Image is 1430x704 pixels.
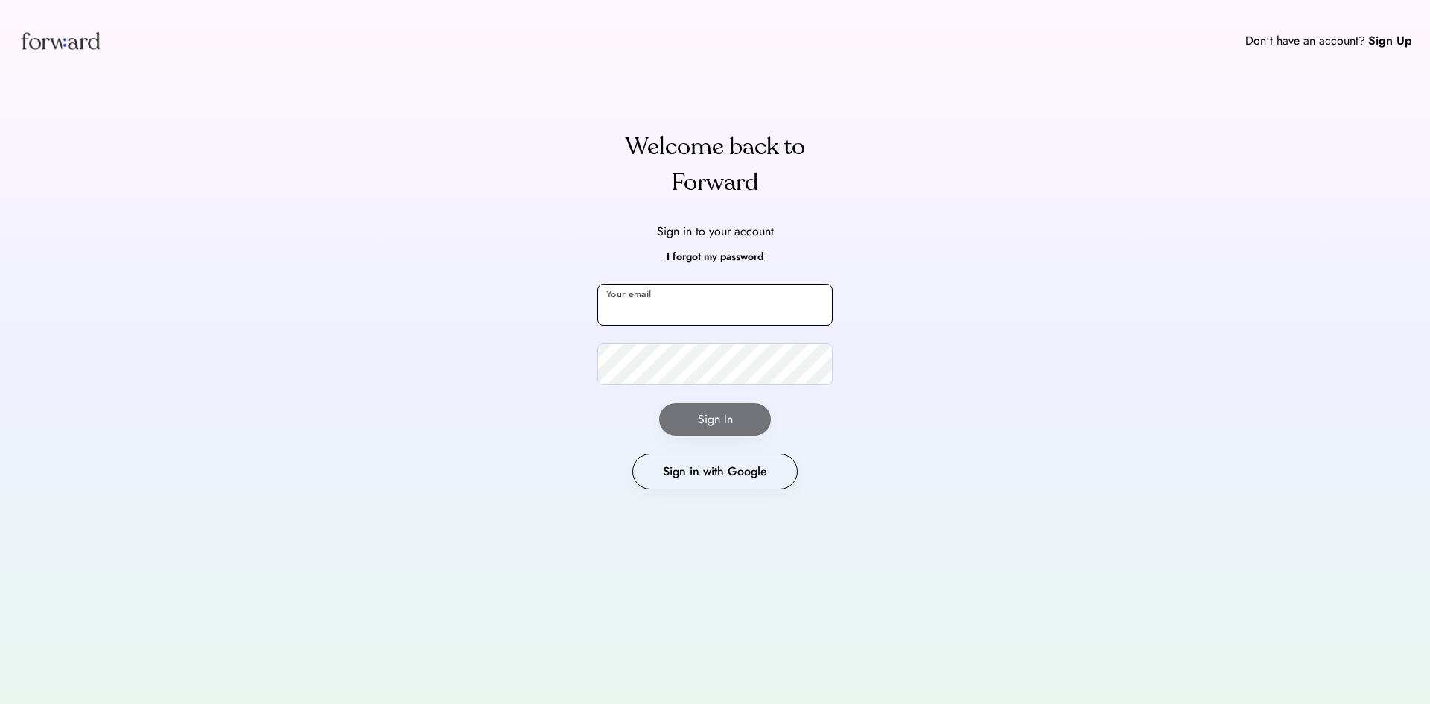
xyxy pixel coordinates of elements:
[1245,32,1365,50] div: Don't have an account?
[632,454,798,489] button: Sign in with Google
[657,223,774,241] div: Sign in to your account
[1368,32,1412,50] div: Sign Up
[659,403,771,436] button: Sign In
[18,18,103,63] img: Forward logo
[597,129,833,200] div: Welcome back to Forward
[667,248,763,266] div: I forgot my password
